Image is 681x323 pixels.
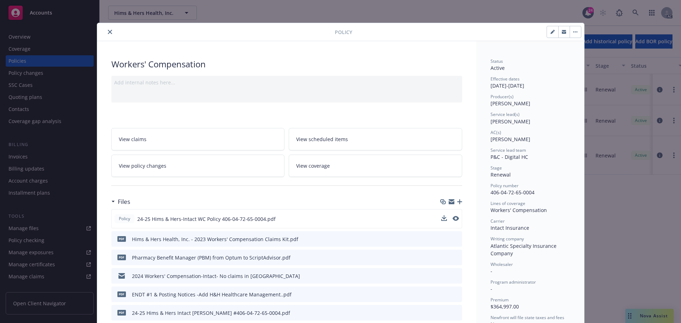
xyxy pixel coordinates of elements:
button: preview file [453,309,459,317]
button: download file [442,272,447,280]
a: View scheduled items [289,128,462,150]
button: preview file [453,235,459,243]
a: View coverage [289,155,462,177]
span: Policy [117,216,132,222]
button: preview file [453,272,459,280]
span: Wholesaler [491,261,513,267]
div: Workers' Compensation [491,206,570,214]
span: Carrier [491,218,505,224]
div: ENDT #1 & Posting Notices -Add H&H Healthcare Management..pdf [132,291,292,298]
div: Pharmacy Benefit Manager (PBM) from Optum to ScriptAdvisor.pdf [132,254,290,261]
div: Add internal notes here... [114,79,459,86]
button: close [106,28,114,36]
div: 2024 Workers' Compensation-Intact- No claims in [GEOGRAPHIC_DATA] [132,272,300,280]
span: P&C - Digital HC [491,154,528,160]
a: View policy changes [111,155,285,177]
a: View claims [111,128,285,150]
div: [DATE] - [DATE] [491,76,570,89]
div: Workers' Compensation [111,58,462,70]
span: pdf [117,310,126,315]
button: download file [442,235,447,243]
span: AC(s) [491,129,501,135]
span: pdf [117,236,126,241]
span: Active [491,65,505,71]
span: Policy number [491,183,519,189]
span: Stage [491,165,502,171]
span: Newfront will file state taxes and fees [491,314,564,321]
span: Premium [491,297,509,303]
span: View claims [119,135,146,143]
button: download file [441,215,447,221]
span: 24-25 Hims & Hers-Intact WC Policy 406-04-72-65-0004.pdf [137,215,276,223]
div: 24-25 Hims & Hers Intact [PERSON_NAME] #406-04-72-65-0004.pdf [132,309,290,317]
span: Atlantic Specialty Insurance Company [491,243,558,257]
span: - [491,285,492,292]
span: Service lead team [491,147,526,153]
span: - [491,268,492,274]
span: 406-04-72-65-0004 [491,189,535,196]
button: preview file [453,215,459,223]
span: Status [491,58,503,64]
span: Intact Insurance [491,224,529,231]
span: View scheduled items [296,135,348,143]
button: download file [442,291,447,298]
span: Program administrator [491,279,536,285]
span: Renewal [491,171,511,178]
span: [PERSON_NAME] [491,100,530,107]
button: preview file [453,291,459,298]
span: Lines of coverage [491,200,525,206]
span: pdf [117,291,126,297]
div: Hims & Hers Health, Inc. - 2023 Workers' Compensation Claims Kit.pdf [132,235,298,243]
span: [PERSON_NAME] [491,136,530,143]
h3: Files [118,197,130,206]
span: View policy changes [119,162,166,169]
button: download file [441,215,447,223]
button: download file [442,254,447,261]
span: Policy [335,28,352,36]
span: View coverage [296,162,330,169]
span: $364,997.00 [491,303,519,310]
button: preview file [453,216,459,221]
span: Effective dates [491,76,520,82]
button: download file [442,309,447,317]
button: preview file [453,254,459,261]
span: Producer(s) [491,94,514,100]
span: [PERSON_NAME] [491,118,530,125]
div: Files [111,197,130,206]
span: Service lead(s) [491,111,520,117]
span: pdf [117,255,126,260]
span: Writing company [491,236,524,242]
